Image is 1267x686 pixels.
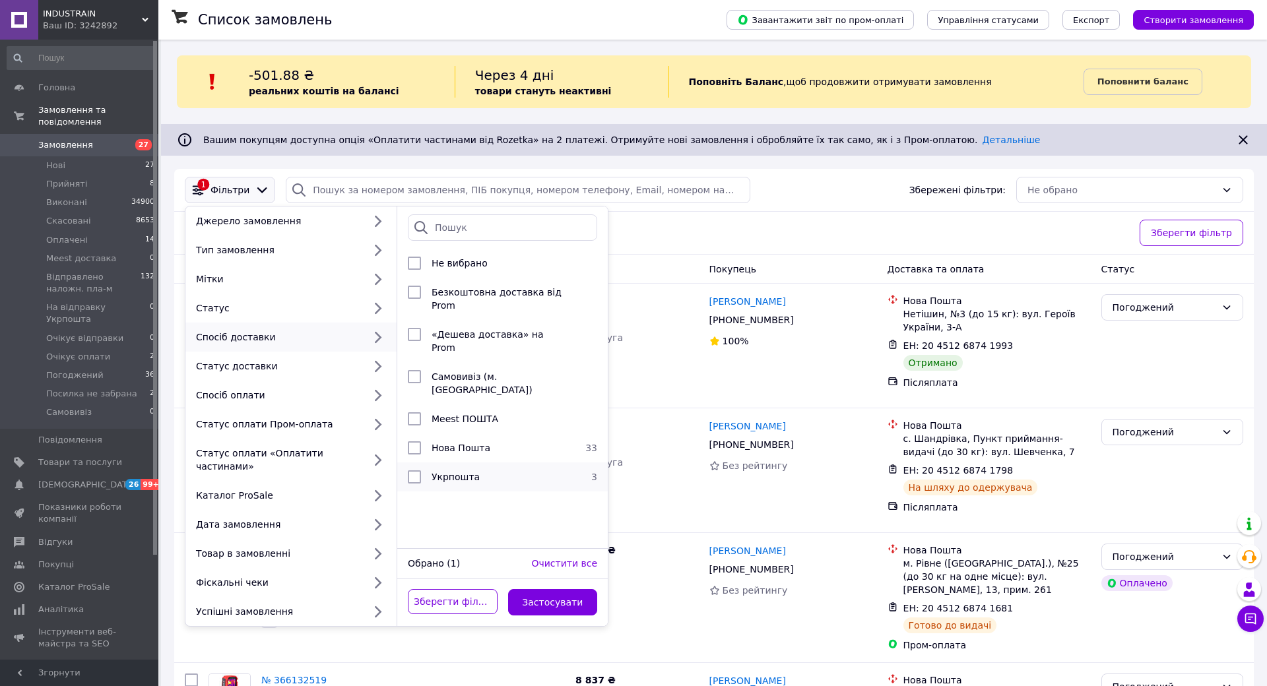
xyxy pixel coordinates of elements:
div: Успішні замовлення [191,605,364,618]
div: Спосіб оплати [191,389,364,402]
div: Пром-оплата [903,639,1091,652]
span: ЕН: 20 4512 6874 1681 [903,603,1014,613]
span: 34900 [131,197,154,208]
span: 99+ [141,479,162,490]
span: Очистити все [531,558,597,569]
span: Виконані [46,197,87,208]
button: Чат з покупцем [1237,606,1264,632]
span: 8 [150,178,154,190]
div: , щоб продовжити отримувати замовлення [668,66,1084,98]
span: Прийняті [46,178,87,190]
div: [PHONE_NUMBER] [707,311,796,329]
div: Післяплата [903,501,1091,514]
span: Безкоштовна доставка від Prom [432,287,562,311]
div: Отримано [903,355,963,371]
span: Скасовані [46,215,91,227]
span: 2 [150,388,154,400]
div: Погоджений [1113,300,1216,315]
span: Очікує оплати [46,351,110,363]
span: 0 [150,301,154,325]
b: Поповнити баланс [1097,77,1188,86]
span: 33 [580,441,597,454]
div: Погоджений [1113,549,1216,564]
div: Статус оплати «Оплатити частинами» [191,447,364,473]
div: Погоджений [1113,425,1216,439]
span: Відправлено наложн. пла-м [46,271,141,295]
a: 2 товара у замовленні [261,510,370,520]
a: [PERSON_NAME] [709,544,786,557]
button: Управління статусами [927,10,1049,30]
div: Спосіб доставки [191,330,364,344]
span: Доставка та оплата [888,264,985,274]
span: 0 [150,332,154,344]
div: Не обрано [1027,183,1216,197]
div: Обрано (1) [403,557,526,570]
span: Аналітика [38,604,84,615]
h1: Список замовлень [198,12,332,28]
span: Завантажити звіт по пром-оплаті [737,14,903,26]
span: 0 [150,406,154,418]
img: :exclamation: [203,72,222,92]
a: Поповнити баланс [1084,69,1202,95]
span: Повідомлення [38,434,102,446]
span: Оплачені [46,234,88,246]
span: Не вибрано [432,258,488,268]
span: Відгуки [38,536,73,548]
span: «Дешева доставка» на Prom [432,329,544,353]
span: Експорт [1073,15,1110,25]
div: Фіскальні чеки [191,576,364,589]
span: Погоджений [46,369,104,381]
span: Товари та послуги [38,456,122,468]
div: Джерело замовлення [191,214,364,228]
div: [PHONE_NUMBER] [707,435,796,454]
a: 2 товара у замовленні [261,385,370,396]
a: № 366132519 [261,675,327,685]
a: [PERSON_NAME] [709,295,786,308]
span: Замовлення [38,139,93,151]
a: Детальніше [983,135,1041,145]
div: Статус оплати Пром-оплата [191,418,364,431]
span: Meest доставка [46,253,116,265]
span: [DEMOGRAPHIC_DATA] [38,479,136,491]
span: Укрпошта [432,472,480,482]
input: Пошук [408,214,597,241]
div: Статус доставки [191,359,364,373]
input: Пошук за номером замовлення, ПІБ покупця, номером телефону, Email, номером накладної [286,177,750,203]
div: Статус [191,301,364,315]
div: Мітки [191,272,364,286]
span: Без рейтингу [723,585,788,596]
span: Самовивіз (м. [GEOGRAPHIC_DATA]) [432,371,533,395]
div: Тип замовлення [191,243,364,257]
span: Головна [38,82,75,94]
span: Нові [46,160,65,171]
span: Очікує відправки [46,332,123,344]
span: Покупці [38,559,74,571]
b: Поповніть Баланс [689,77,784,87]
div: Нова Пошта [903,294,1091,307]
span: 27 [135,139,152,150]
span: Зберегти фільтр [1151,226,1232,240]
span: Збережені фільтри: [909,183,1006,197]
div: с. Шандрівка, Пункт приймання-видачі (до 30 кг): вул. Шевченка, 7 [903,432,1091,458]
span: 26 [125,479,141,490]
span: Зберегти фільтр [414,595,492,608]
div: Готово до видачі [903,617,997,633]
span: Самовивіз [46,406,92,418]
a: [PERSON_NAME] [709,420,786,433]
span: Посилка не забрана [46,388,137,400]
span: 14 [145,234,154,246]
button: Завантажити звіт по пром-оплаті [727,10,914,30]
div: На шляху до одержувача [903,480,1038,495]
button: Створити замовлення [1133,10,1254,30]
span: 36 [145,369,154,381]
a: Створити замовлення [1120,14,1254,24]
span: Замовлення та повідомлення [38,104,158,128]
button: Зберегти фільтр [408,589,498,614]
button: Застосувати [508,589,598,615]
div: [PHONE_NUMBER] [707,560,796,578]
span: 0 [150,253,154,265]
span: -501.88 ₴ [249,67,314,83]
span: Покупець [709,264,756,274]
span: 2 [150,351,154,363]
span: Фільтри [211,183,249,197]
